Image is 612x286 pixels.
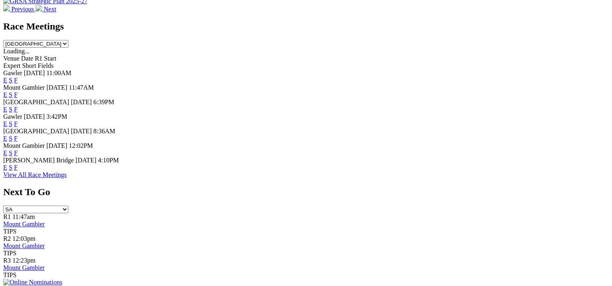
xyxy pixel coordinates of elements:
[14,164,18,171] a: F
[24,113,45,120] span: [DATE]
[22,62,36,69] span: Short
[9,135,13,142] a: S
[3,271,17,278] span: TIPS
[3,235,11,242] span: R2
[3,213,11,220] span: R1
[24,69,45,76] span: [DATE]
[3,91,7,98] a: E
[3,21,609,32] h2: Race Meetings
[3,149,7,156] a: E
[14,120,18,127] a: F
[93,128,115,135] span: 8:36AM
[3,142,45,149] span: Mount Gambier
[69,142,93,149] span: 12:02PM
[38,62,53,69] span: Fields
[47,113,68,120] span: 3:42PM
[47,84,68,91] span: [DATE]
[47,69,72,76] span: 11:00AM
[71,128,92,135] span: [DATE]
[3,84,45,91] span: Mount Gambier
[3,279,62,286] img: Online Nominations
[3,55,19,62] span: Venue
[3,171,67,178] a: View All Race Meetings
[36,5,42,11] img: chevron-right-pager-white.svg
[69,84,94,91] span: 11:47AM
[3,62,21,69] span: Expert
[3,6,36,13] a: Previous
[3,69,22,76] span: Gawler
[14,149,18,156] a: F
[9,91,13,98] a: S
[9,164,13,171] a: S
[3,221,45,227] a: Mount Gambier
[93,99,114,105] span: 6:39PM
[11,6,34,13] span: Previous
[9,77,13,84] a: S
[3,157,74,164] span: [PERSON_NAME] Bridge
[3,128,69,135] span: [GEOGRAPHIC_DATA]
[3,48,30,55] span: Loading...
[9,120,13,127] a: S
[3,113,22,120] span: Gawler
[3,106,7,113] a: E
[3,228,17,235] span: TIPS
[3,242,45,249] a: Mount Gambier
[3,164,7,171] a: E
[9,149,13,156] a: S
[3,77,7,84] a: E
[13,257,36,264] span: 12:23pm
[3,5,10,11] img: chevron-left-pager-white.svg
[71,99,92,105] span: [DATE]
[76,157,97,164] span: [DATE]
[35,55,56,62] span: R1 Start
[47,142,68,149] span: [DATE]
[21,55,33,62] span: Date
[3,99,69,105] span: [GEOGRAPHIC_DATA]
[44,6,56,13] span: Next
[3,250,17,257] span: TIPS
[3,264,45,271] a: Mount Gambier
[14,135,18,142] a: F
[3,120,7,127] a: E
[13,213,35,220] span: 11:47am
[14,106,18,113] a: F
[14,91,18,98] a: F
[3,257,11,264] span: R3
[3,187,609,198] h2: Next To Go
[14,77,18,84] a: F
[36,6,56,13] a: Next
[9,106,13,113] a: S
[98,157,119,164] span: 4:10PM
[3,135,7,142] a: E
[13,235,36,242] span: 12:03pm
